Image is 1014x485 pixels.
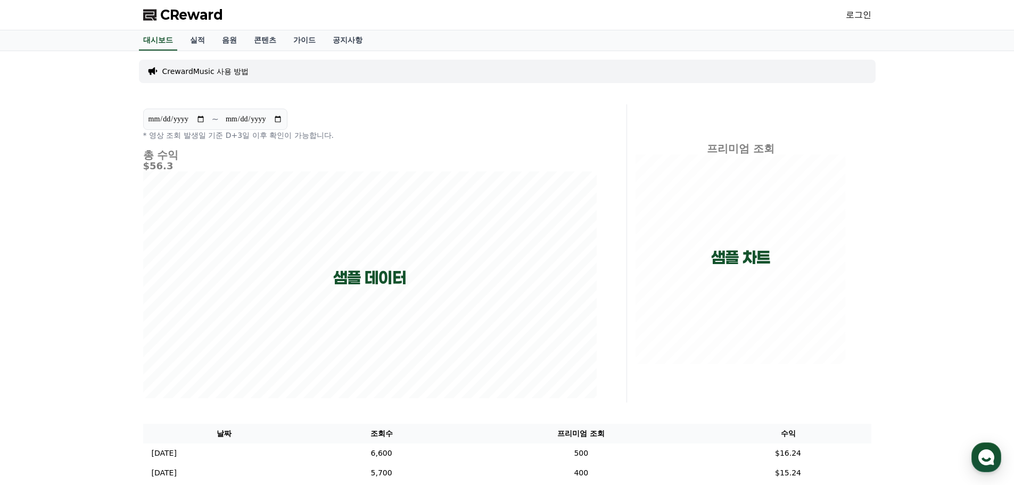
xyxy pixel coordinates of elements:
td: 5,700 [306,463,457,483]
a: 설정 [137,338,204,364]
th: 프리미엄 조회 [457,424,705,443]
p: ~ [212,113,219,126]
p: 샘플 차트 [711,248,770,267]
a: CrewardMusic 사용 방법 [162,66,249,77]
a: 홈 [3,338,70,364]
a: 대시보드 [139,30,177,51]
td: 400 [457,463,705,483]
p: 샘플 데이터 [333,268,406,287]
th: 날짜 [143,424,306,443]
span: 홈 [34,354,40,362]
a: 실적 [182,30,213,51]
td: 6,600 [306,443,457,463]
a: 음원 [213,30,245,51]
h4: 프리미엄 조회 [636,143,846,154]
a: 로그인 [846,9,871,21]
a: CReward [143,6,223,23]
a: 대화 [70,338,137,364]
td: 500 [457,443,705,463]
td: $15.24 [705,463,871,483]
h4: 총 수익 [143,149,597,161]
td: $16.24 [705,443,871,463]
span: 설정 [164,354,177,362]
span: 대화 [97,354,110,363]
span: CReward [160,6,223,23]
p: [DATE] [152,448,177,459]
th: 조회수 [306,424,457,443]
p: [DATE] [152,467,177,479]
a: 공지사항 [324,30,371,51]
a: 콘텐츠 [245,30,285,51]
p: * 영상 조회 발생일 기준 D+3일 이후 확인이 가능합니다. [143,130,597,141]
a: 가이드 [285,30,324,51]
th: 수익 [705,424,871,443]
h5: $56.3 [143,161,597,171]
